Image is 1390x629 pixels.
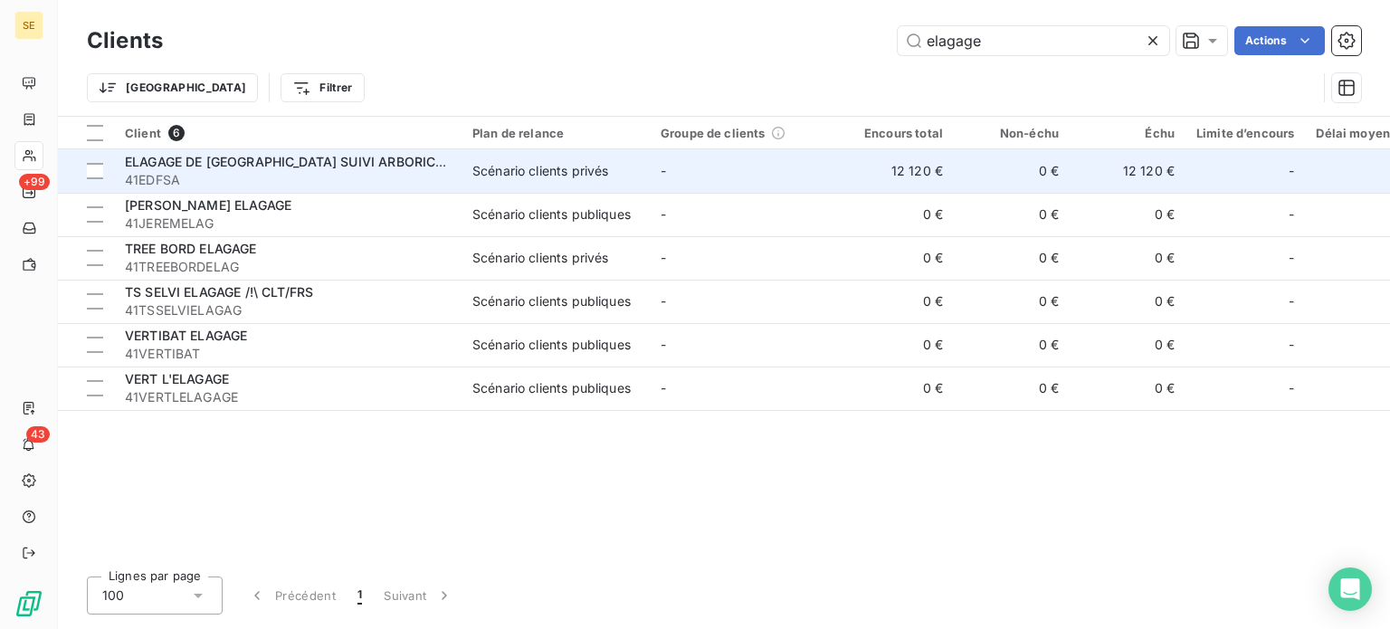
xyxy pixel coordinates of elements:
td: 0 € [838,193,954,236]
button: Suivant [373,577,464,615]
td: 0 € [1070,193,1185,236]
td: 0 € [838,367,954,410]
span: +99 [19,174,50,190]
td: 0 € [1070,323,1185,367]
span: - [661,250,666,265]
span: 41TSSELVIELAGAG [125,301,451,319]
div: Scénario clients publiques [472,292,631,310]
span: - [1289,379,1294,397]
td: 12 120 € [838,149,954,193]
td: 0 € [954,236,1070,280]
span: 41EDFSA [125,171,451,189]
span: TS SELVI ELAGAGE /!\ CLT/FRS [125,284,313,300]
button: Actions [1234,26,1325,55]
td: 0 € [1070,367,1185,410]
div: Scénario clients privés [472,162,608,180]
h3: Clients [87,24,163,57]
button: 1 [347,577,373,615]
input: Rechercher [898,26,1169,55]
td: 0 € [1070,236,1185,280]
td: 0 € [954,280,1070,323]
div: Scénario clients publiques [472,205,631,224]
span: 6 [168,125,185,141]
td: 0 € [838,280,954,323]
div: Limite d’encours [1196,126,1294,140]
span: - [661,163,666,178]
span: 100 [102,586,124,605]
div: Encours total [849,126,943,140]
td: 0 € [838,323,954,367]
span: VERTIBAT ELAGAGE [125,328,247,343]
span: 41TREEBORDELAG [125,258,451,276]
div: Scénario clients publiques [472,379,631,397]
span: 43 [26,426,50,443]
span: 41JEREMELAG [125,214,451,233]
span: - [1289,292,1294,310]
div: Non-échu [965,126,1059,140]
td: 0 € [954,323,1070,367]
span: TREE BORD ELAGAGE [125,241,257,256]
span: - [661,293,666,309]
span: ELAGAGE DE [GEOGRAPHIC_DATA] SUIVI ARBORICOLE [125,154,461,169]
img: Logo LeanPay [14,589,43,618]
td: 0 € [954,149,1070,193]
span: - [1289,162,1294,180]
span: - [1289,249,1294,267]
button: [GEOGRAPHIC_DATA] [87,73,258,102]
span: - [1289,336,1294,354]
button: Filtrer [281,73,364,102]
span: - [1289,205,1294,224]
td: 0 € [1070,280,1185,323]
span: Client [125,126,161,140]
span: Groupe de clients [661,126,766,140]
span: VERT L'ELAGAGE [125,371,229,386]
span: 41VERTLELAGAGE [125,388,451,406]
span: - [661,380,666,396]
span: 1 [357,586,362,605]
button: Précédent [237,577,347,615]
div: Scénario clients privés [472,249,608,267]
span: [PERSON_NAME] ELAGAGE [125,197,291,213]
div: Scénario clients publiques [472,336,631,354]
div: Plan de relance [472,126,639,140]
td: 0 € [838,236,954,280]
td: 12 120 € [1070,149,1185,193]
a: +99 [14,177,43,206]
span: 41VERTIBAT [125,345,451,363]
div: SE [14,11,43,40]
div: Open Intercom Messenger [1328,567,1372,611]
td: 0 € [954,367,1070,410]
span: - [661,337,666,352]
span: - [661,206,666,222]
td: 0 € [954,193,1070,236]
div: Échu [1081,126,1175,140]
